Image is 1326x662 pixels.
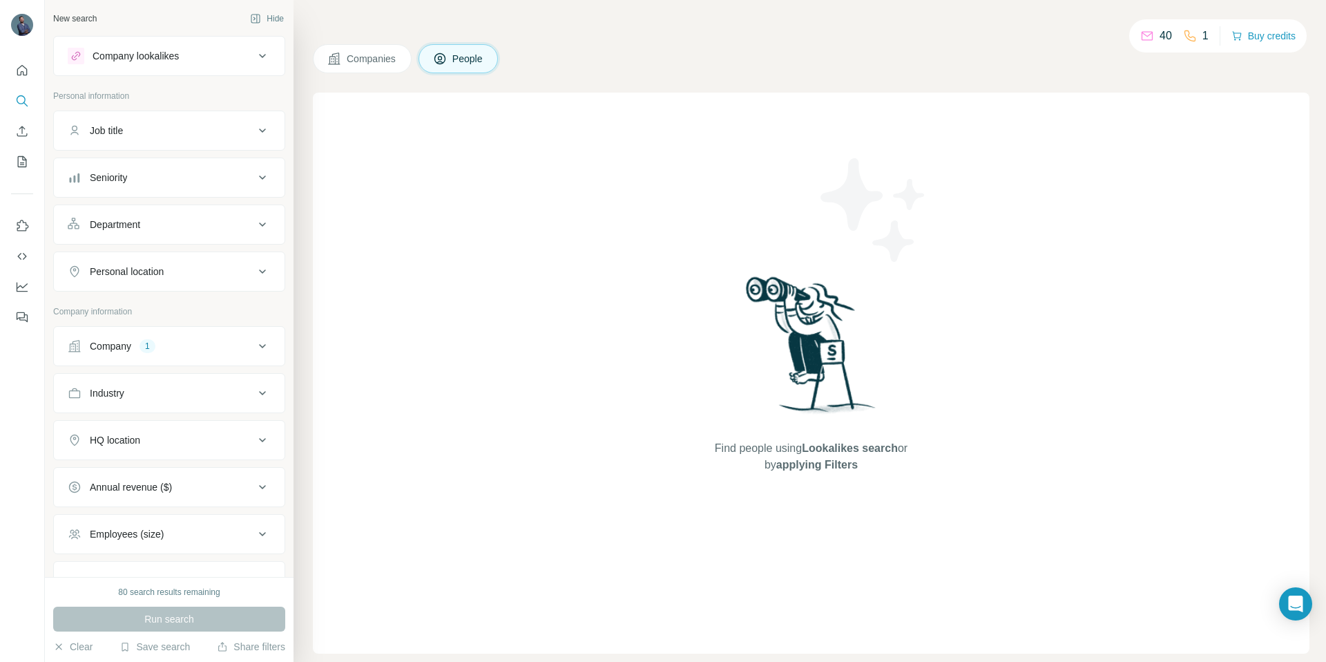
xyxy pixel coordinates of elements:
div: 1 [140,340,155,352]
button: Feedback [11,305,33,330]
button: Use Surfe on LinkedIn [11,214,33,238]
button: Company1 [54,330,285,363]
div: Department [90,218,140,231]
p: Personal information [53,90,285,102]
p: Company information [53,305,285,318]
button: Save search [119,640,190,654]
span: Find people using or by [700,440,921,473]
button: Search [11,88,33,113]
button: Department [54,208,285,241]
button: Seniority [54,161,285,194]
span: Companies [347,52,397,66]
button: Enrich CSV [11,119,33,144]
span: applying Filters [776,459,858,471]
img: Surfe Illustration - Stars [811,148,936,272]
div: 80 search results remaining [118,586,220,598]
div: Personal location [90,265,164,278]
button: Hide [240,8,294,29]
div: Technologies [90,574,146,588]
button: Dashboard [11,274,33,299]
button: Job title [54,114,285,147]
button: Clear [53,640,93,654]
p: 1 [1202,28,1209,44]
span: Lookalikes search [802,442,898,454]
button: Industry [54,377,285,410]
div: New search [53,12,97,25]
button: HQ location [54,424,285,457]
button: Buy credits [1231,26,1296,46]
button: My lists [11,149,33,174]
div: Job title [90,124,123,138]
button: Technologies [54,565,285,598]
button: Quick start [11,58,33,83]
div: Open Intercom Messenger [1279,587,1312,621]
div: Company lookalikes [93,49,179,63]
div: Seniority [90,171,127,185]
div: Industry [90,386,124,400]
p: 40 [1160,28,1172,44]
div: Employees (size) [90,527,164,541]
button: Company lookalikes [54,39,285,73]
h4: Search [313,17,1309,36]
img: Surfe Illustration - Woman searching with binoculars [740,273,883,427]
button: Personal location [54,255,285,288]
button: Share filters [217,640,285,654]
img: Avatar [11,14,33,36]
div: Company [90,339,131,353]
button: Annual revenue ($) [54,471,285,504]
div: HQ location [90,433,140,447]
button: Employees (size) [54,518,285,551]
button: Use Surfe API [11,244,33,269]
span: People [452,52,484,66]
div: Annual revenue ($) [90,480,172,494]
